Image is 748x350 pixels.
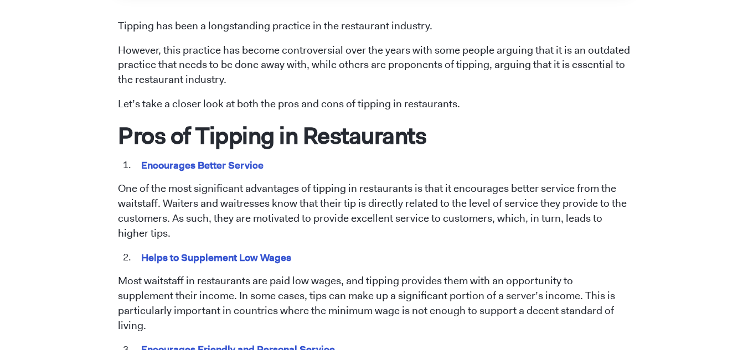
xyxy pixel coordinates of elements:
[139,156,265,174] mark: Encourages Better Service
[118,19,630,34] p: Tipping has been a longstanding practice in the restaurant industry.
[118,181,630,241] p: One of the most significant advantages of tipping in restaurants is that it encourages better ser...
[118,121,630,150] h1: Pros of Tipping in Restaurants
[118,43,630,88] p: However, this practice has become controversial over the years with some people arguing that it i...
[118,97,630,112] p: Let’s take a closer look at both the pros and cons of tipping in restaurants.
[139,249,293,266] mark: Helps to Supplement Low Wages
[118,274,630,333] p: Most waitstaff in restaurants are paid low wages, and tipping provides them with an opportunity t...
